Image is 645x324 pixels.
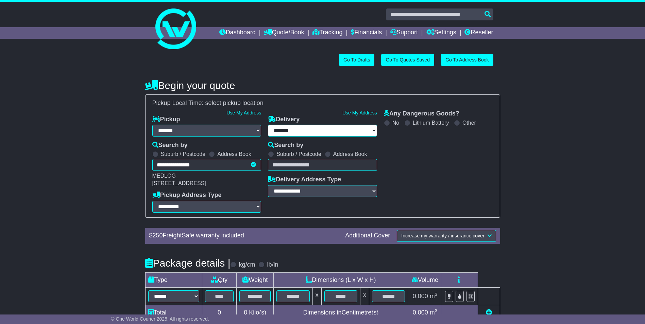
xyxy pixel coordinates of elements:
[237,272,274,287] td: Weight
[268,176,341,183] label: Delivery Address Type
[226,110,261,115] a: Use My Address
[239,261,255,269] label: kg/cm
[360,287,369,305] td: x
[384,110,459,118] label: Any Dangerous Goods?
[401,233,484,238] span: Increase my warranty / insurance cover
[205,100,264,106] span: select pickup location
[390,27,418,39] a: Support
[268,142,303,149] label: Search by
[351,27,382,39] a: Financials
[435,292,438,297] sup: 3
[408,272,442,287] td: Volume
[462,120,476,126] label: Other
[339,54,374,66] a: Go To Drafts
[152,173,176,179] span: MEDLOG
[312,287,321,305] td: x
[219,27,256,39] a: Dashboard
[111,316,209,322] span: © One World Courier 2025. All rights reserved.
[413,309,428,316] span: 0.000
[202,305,237,320] td: 0
[430,309,438,316] span: m
[274,272,408,287] td: Dimensions (L x W x H)
[392,120,399,126] label: No
[397,230,496,242] button: Increase my warranty / insurance cover
[430,293,438,300] span: m
[274,305,408,320] td: Dimensions in Centimetre(s)
[333,151,367,157] label: Address Book
[152,180,206,186] span: [STREET_ADDRESS]
[145,305,202,320] td: Total
[146,232,342,239] div: $ FreightSafe warranty included
[145,272,202,287] td: Type
[276,151,321,157] label: Suburb / Postcode
[202,272,237,287] td: Qty
[342,232,393,239] div: Additional Cover
[486,309,492,316] a: Add new item
[435,308,438,313] sup: 3
[268,116,300,123] label: Delivery
[426,27,456,39] a: Settings
[152,192,222,199] label: Pickup Address Type
[267,261,278,269] label: lb/in
[217,151,251,157] label: Address Book
[237,305,274,320] td: Kilo(s)
[153,232,163,239] span: 250
[342,110,377,115] a: Use My Address
[381,54,434,66] a: Go To Quotes Saved
[464,27,493,39] a: Reseller
[152,142,188,149] label: Search by
[152,116,180,123] label: Pickup
[413,120,449,126] label: Lithium Battery
[312,27,342,39] a: Tracking
[161,151,206,157] label: Suburb / Postcode
[264,27,304,39] a: Quote/Book
[244,309,247,316] span: 0
[413,293,428,300] span: 0.000
[145,80,500,91] h4: Begin your quote
[441,54,493,66] a: Go To Address Book
[149,100,496,107] div: Pickup Local Time:
[145,257,231,269] h4: Package details |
